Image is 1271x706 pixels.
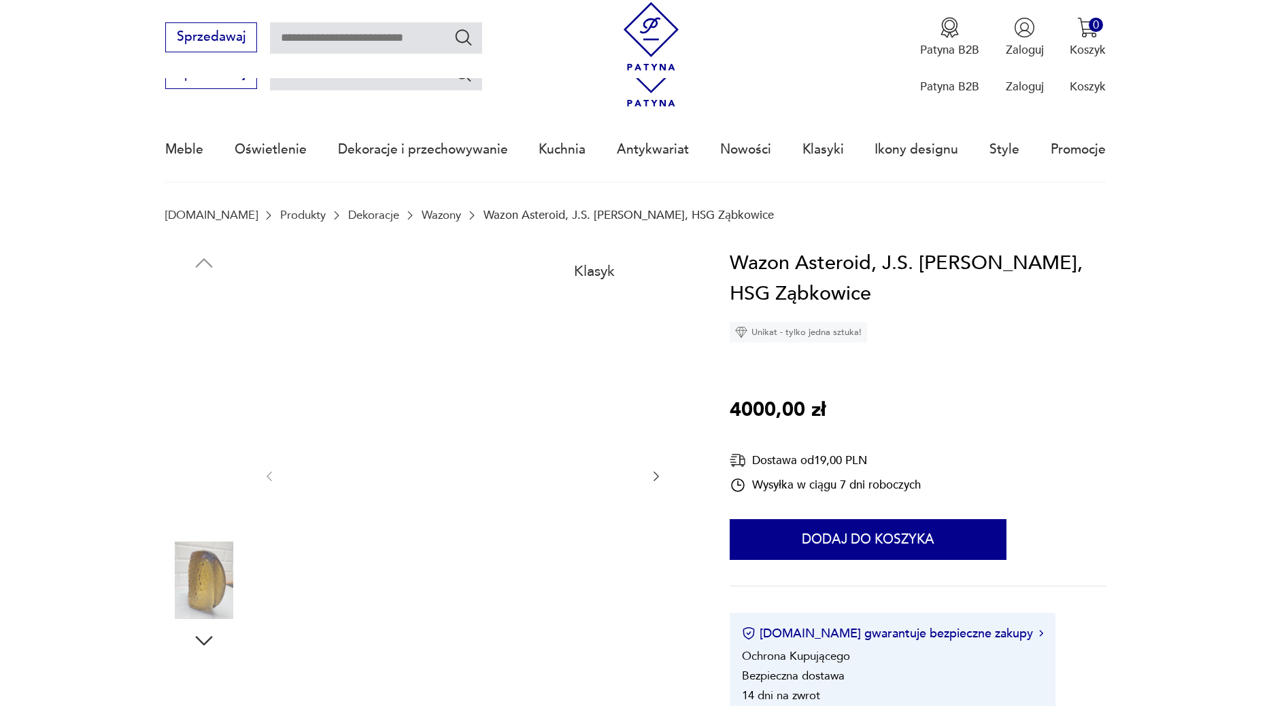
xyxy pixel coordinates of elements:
[1070,42,1106,58] p: Koszyk
[1089,18,1103,32] div: 0
[454,64,473,84] button: Szukaj
[1051,118,1106,181] a: Promocje
[165,22,257,52] button: Sprzedawaj
[742,626,756,640] img: Ikona certyfikatu
[730,322,867,342] div: Unikat - tylko jedna sztuka!
[742,625,1043,642] button: [DOMAIN_NAME] gwarantuje bezpieczne zakupy
[730,452,921,469] div: Dostawa od 19,00 PLN
[939,17,960,38] img: Ikona medalu
[454,27,473,47] button: Szukaj
[742,648,850,664] li: Ochrona Kupującego
[165,542,243,619] img: Zdjęcie produktu Wazon Asteroid, J.S. Drost, HSG Ząbkowice
[920,17,979,58] button: Patyna B2B
[920,79,979,94] p: Patyna B2B
[165,33,257,43] a: Sprzedawaj
[802,118,844,181] a: Klasyki
[165,368,243,446] img: Zdjęcie produktu Wazon Asteroid, J.S. Drost, HSG Ząbkowice
[875,118,958,181] a: Ikony designu
[730,477,921,493] div: Wysyłka w ciągu 7 dni roboczych
[564,254,624,288] div: Klasyk
[1039,630,1043,637] img: Ikona strzałki w prawo
[920,42,979,58] p: Patyna B2B
[989,118,1019,181] a: Style
[292,248,633,702] img: Zdjęcie produktu Wazon Asteroid, J.S. Drost, HSG Ząbkowice
[1006,79,1044,94] p: Zaloguj
[730,395,826,426] p: 4000,00 zł
[617,118,689,181] a: Antykwariat
[730,519,1006,560] button: Dodaj do koszyka
[348,209,399,222] a: Dekoracje
[165,69,257,80] a: Sprzedawaj
[422,209,461,222] a: Wazony
[742,688,820,703] li: 14 dni na zwrot
[1006,17,1044,58] button: Zaloguj
[165,209,258,222] a: [DOMAIN_NAME]
[617,2,685,71] img: Patyna - sklep z meblami i dekoracjami vintage
[539,118,586,181] a: Kuchnia
[165,282,243,359] img: Zdjęcie produktu Wazon Asteroid, J.S. Drost, HSG Ząbkowice
[735,326,747,338] img: Ikona diamentu
[920,17,979,58] a: Ikona medaluPatyna B2B
[338,118,508,181] a: Dekoracje i przechowywanie
[484,209,774,222] p: Wazon Asteroid, J.S. [PERSON_NAME], HSG Ząbkowice
[1014,17,1035,38] img: Ikonka użytkownika
[1077,17,1098,38] img: Ikona koszyka
[165,455,243,533] img: Zdjęcie produktu Wazon Asteroid, J.S. Drost, HSG Ząbkowice
[742,668,845,684] li: Bezpieczna dostawa
[1070,17,1106,58] button: 0Koszyk
[280,209,326,222] a: Produkty
[1070,79,1106,94] p: Koszyk
[730,248,1106,310] h1: Wazon Asteroid, J.S. [PERSON_NAME], HSG Ząbkowice
[165,118,203,181] a: Meble
[235,118,307,181] a: Oświetlenie
[720,118,771,181] a: Nowości
[730,452,746,469] img: Ikona dostawy
[1006,42,1044,58] p: Zaloguj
